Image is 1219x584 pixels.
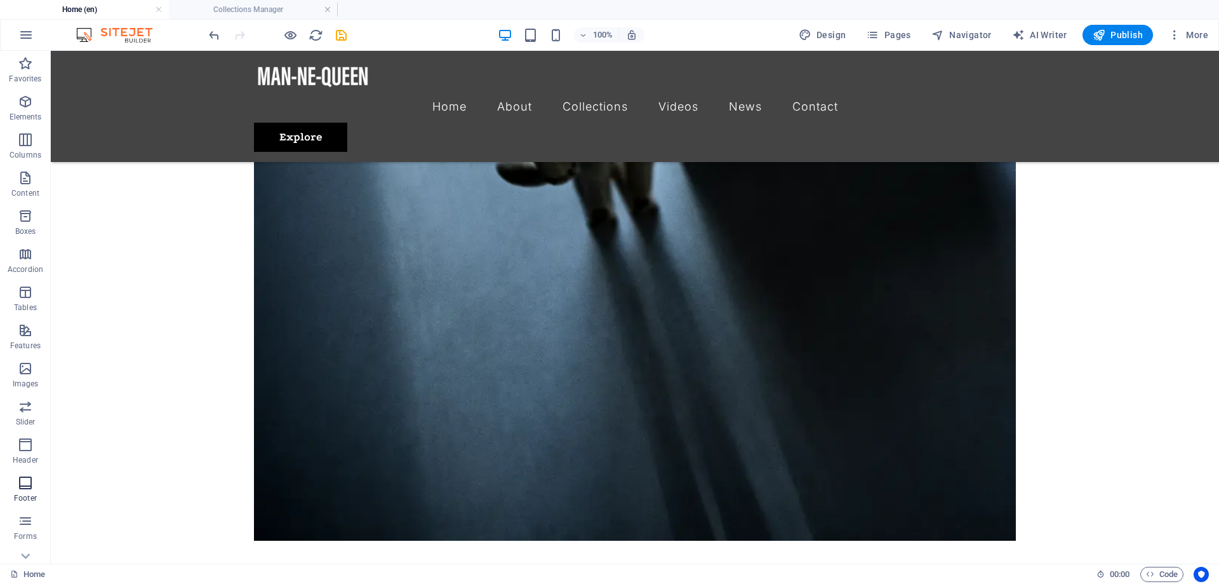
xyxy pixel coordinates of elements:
[799,29,846,41] span: Design
[593,27,613,43] h6: 100%
[1163,25,1213,45] button: More
[1119,569,1121,579] span: :
[10,150,41,160] p: Columns
[866,29,910,41] span: Pages
[8,264,43,275] p: Accordion
[73,27,168,43] img: Editor Logo
[1096,567,1130,582] h6: Session time
[15,226,36,236] p: Boxes
[333,27,349,43] button: save
[626,29,637,41] i: On resize automatically adjust zoom level to fit chosen device.
[574,27,619,43] button: 100%
[1082,25,1153,45] button: Publish
[926,25,997,45] button: Navigator
[1110,567,1129,582] span: 00 00
[1146,567,1178,582] span: Code
[1140,567,1183,582] button: Code
[206,27,222,43] button: undo
[1012,29,1067,41] span: AI Writer
[794,25,851,45] div: Design (Ctrl+Alt+Y)
[1007,25,1072,45] button: AI Writer
[1093,29,1143,41] span: Publish
[931,29,992,41] span: Navigator
[16,417,36,427] p: Slider
[14,531,37,541] p: Forms
[14,302,37,313] p: Tables
[334,28,349,43] i: Save (Ctrl+S)
[9,74,41,84] p: Favorites
[10,341,41,351] p: Features
[309,28,323,43] i: Reload page
[169,3,338,17] h4: Collections Manager
[207,28,222,43] i: Undo: Change gallery images (Ctrl+Z)
[13,455,38,465] p: Header
[10,567,45,582] a: Click to cancel selection. Double-click to open Pages
[308,27,323,43] button: reload
[11,188,39,198] p: Content
[10,112,42,122] p: Elements
[14,493,37,503] p: Footer
[13,379,39,389] p: Images
[794,25,851,45] button: Design
[1168,29,1208,41] span: More
[1194,567,1209,582] button: Usercentrics
[861,25,916,45] button: Pages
